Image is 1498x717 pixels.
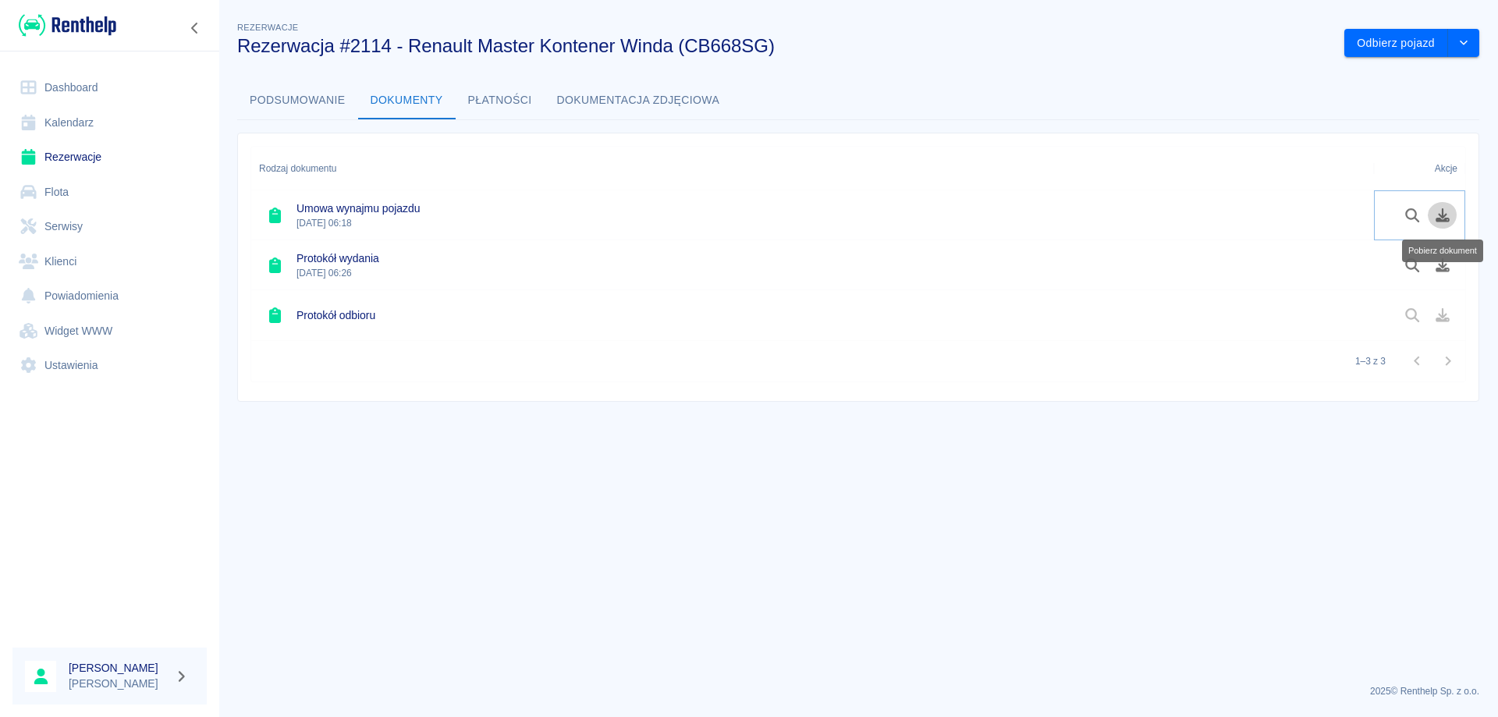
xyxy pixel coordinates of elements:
a: Rezerwacje [12,140,207,175]
img: Renthelp logo [19,12,116,38]
button: Podsumowanie [237,82,358,119]
a: Dashboard [12,70,207,105]
button: Dokumenty [358,82,456,119]
button: Podgląd dokumentu [1397,252,1428,279]
button: Pobierz dokument [1428,252,1458,279]
a: Ustawienia [12,348,207,383]
div: Rodzaj dokumentu [251,147,1374,190]
a: Flota [12,175,207,210]
a: Powiadomienia [12,279,207,314]
p: 1–3 z 3 [1355,354,1386,368]
h6: [PERSON_NAME] [69,660,169,676]
button: Dokumentacja zdjęciowa [545,82,733,119]
button: Zwiń nawigację [183,18,207,38]
button: drop-down [1448,29,1479,58]
p: 2025 © Renthelp Sp. z o.o. [237,684,1479,698]
a: Serwisy [12,209,207,244]
div: Rodzaj dokumentu [259,147,336,190]
button: Podgląd dokumentu [1397,202,1428,229]
p: [PERSON_NAME] [69,676,169,692]
h6: Umowa wynajmu pojazdu [296,201,420,216]
h6: Protokół wydania [296,250,379,266]
span: Rezerwacje [237,23,298,32]
a: Kalendarz [12,105,207,140]
div: Pobierz dokument [1402,240,1483,262]
div: Akcje [1374,147,1465,190]
button: Pobierz dokument [1428,202,1458,229]
p: [DATE] 06:18 [296,216,420,230]
p: [DATE] 06:26 [296,266,379,280]
a: Widget WWW [12,314,207,349]
button: Płatności [456,82,545,119]
h3: Rezerwacja #2114 - Renault Master Kontener Winda (CB668SG) [237,35,1332,57]
h6: Protokół odbioru [296,307,375,323]
div: Akcje [1435,147,1457,190]
a: Renthelp logo [12,12,116,38]
a: Klienci [12,244,207,279]
button: Odbierz pojazd [1344,29,1448,58]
